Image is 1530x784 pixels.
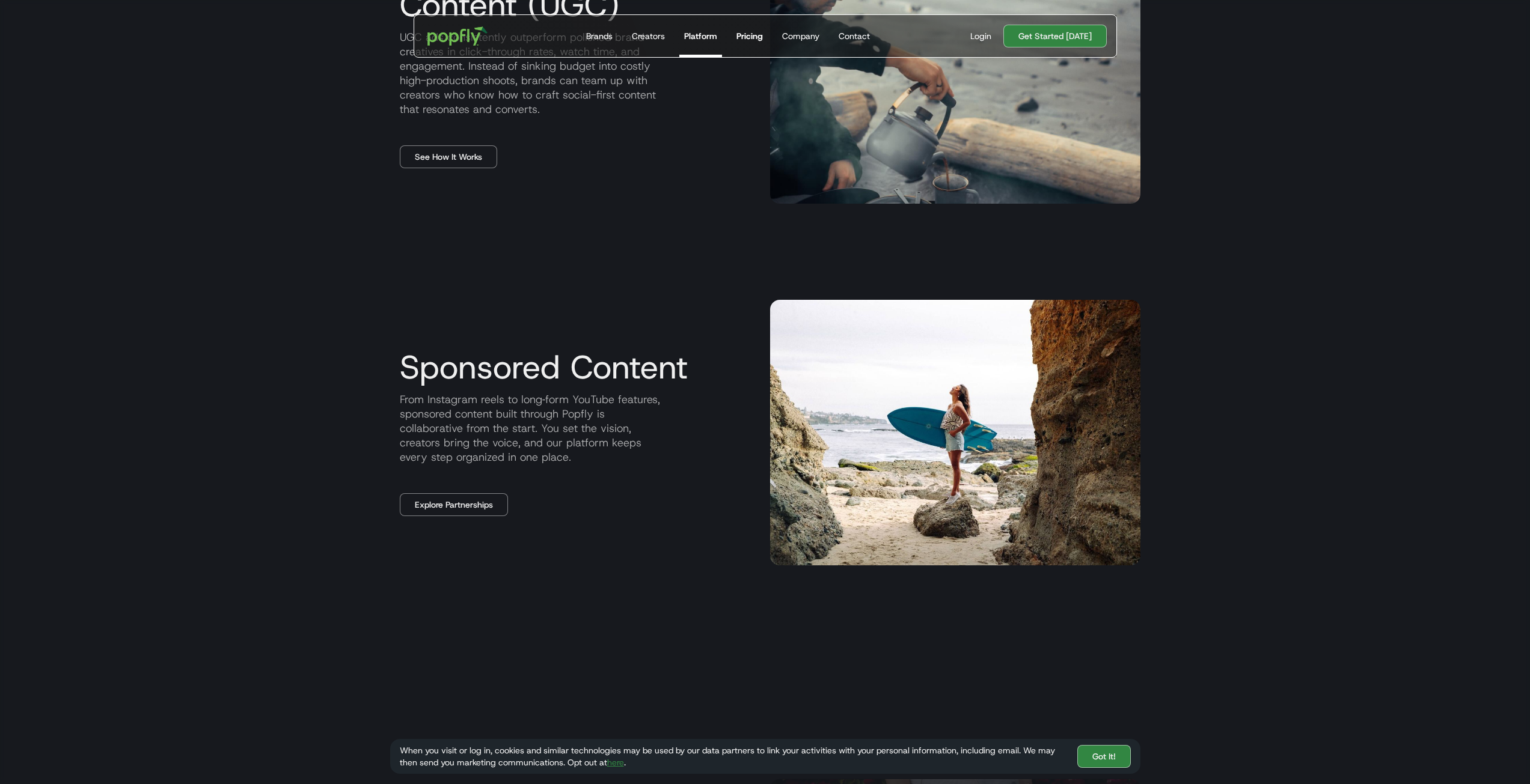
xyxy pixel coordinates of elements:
a: Login [965,30,996,42]
a: here [607,757,624,768]
a: Creators [627,15,670,57]
h3: Sponsored Content [390,349,760,385]
a: Brands [581,15,617,57]
p: UGC ads consistently outperform polished brand creatives in click-through rates, watch time, and ... [390,30,760,117]
div: Creators [632,30,665,42]
a: Got It! [1077,745,1131,768]
div: Pricing [736,30,763,42]
a: Platform [679,15,722,57]
a: Contact [834,15,875,57]
a: Pricing [732,15,768,57]
div: Platform [684,30,717,42]
div: Login [970,30,991,42]
a: Explore Partnerships [400,493,508,516]
div: Contact [839,30,870,42]
a: Get Started [DATE] [1003,25,1107,47]
div: When you visit or log in, cookies and similar technologies may be used by our data partners to li... [400,744,1068,768]
a: home [419,18,497,54]
div: Brands [586,30,613,42]
div: Company [782,30,819,42]
a: See How It Works [400,145,497,168]
p: From Instagram reels to long‑form YouTube features, sponsored content built through Popfly is col... [390,392,760,464]
a: Company [777,15,824,57]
